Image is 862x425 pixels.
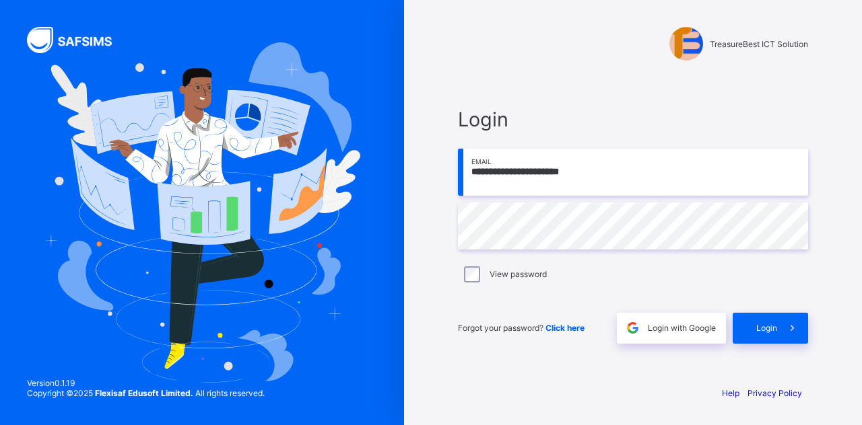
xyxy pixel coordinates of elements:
span: Version 0.1.19 [27,378,265,388]
span: Copyright © 2025 All rights reserved. [27,388,265,398]
a: Help [722,388,739,398]
span: TreasureBest ICT Solution [710,39,808,49]
a: Privacy Policy [748,388,802,398]
span: Login with Google [648,323,716,333]
strong: Flexisaf Edusoft Limited. [95,388,193,398]
img: SAFSIMS Logo [27,27,128,53]
img: Hero Image [44,42,360,383]
label: View password [490,269,547,279]
img: google.396cfc9801f0270233282035f929180a.svg [625,320,640,336]
a: Click here [545,323,585,333]
span: Login [756,323,777,333]
span: Login [458,108,808,131]
span: Forgot your password? [458,323,585,333]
